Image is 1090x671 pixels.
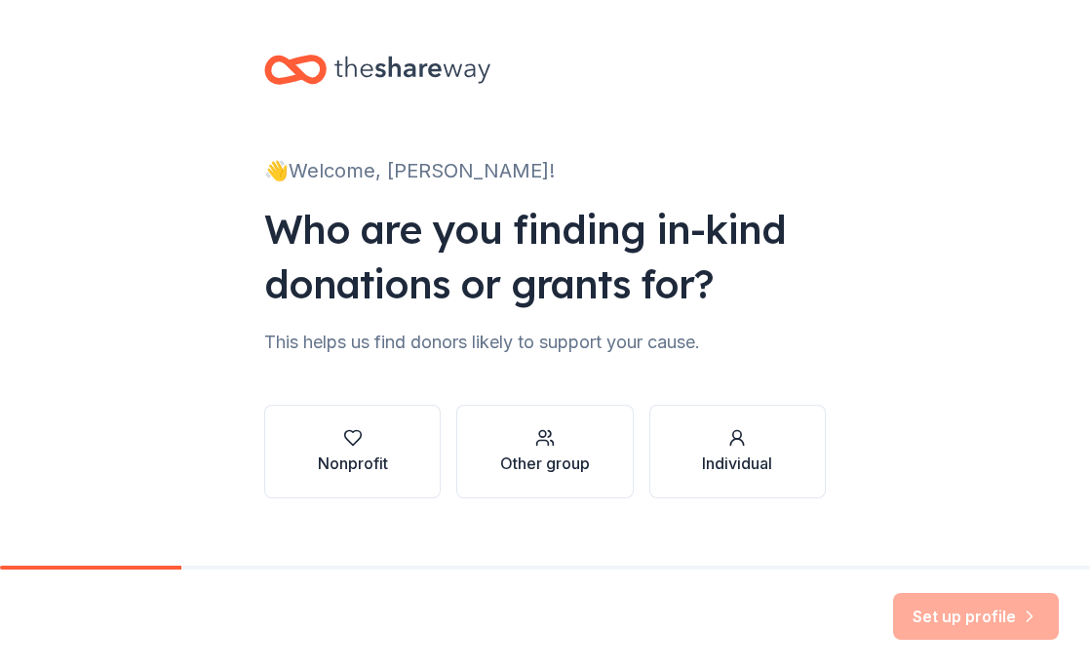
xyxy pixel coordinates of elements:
div: Nonprofit [318,452,388,475]
div: Individual [702,452,772,475]
div: Who are you finding in-kind donations or grants for? [264,202,826,311]
div: This helps us find donors likely to support your cause. [264,327,826,358]
button: Individual [649,405,826,498]
button: Other group [456,405,633,498]
div: Other group [500,452,590,475]
div: 👋 Welcome, [PERSON_NAME]! [264,155,826,186]
button: Nonprofit [264,405,441,498]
